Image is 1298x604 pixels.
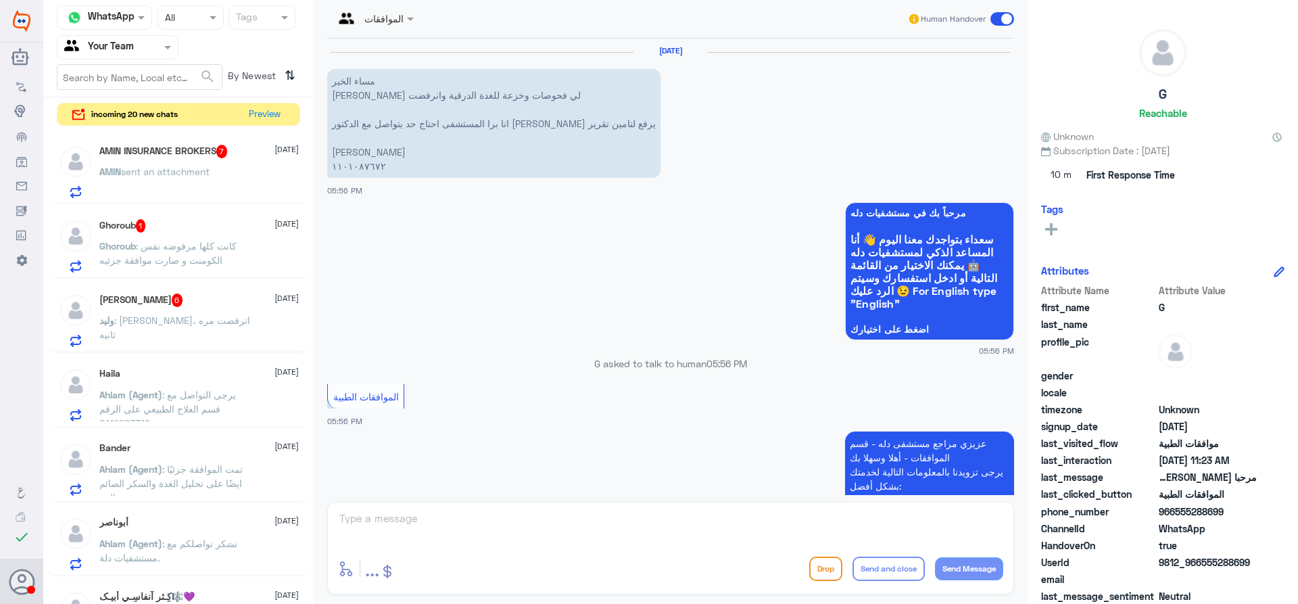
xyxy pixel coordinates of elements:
[1139,107,1187,119] h6: Reachable
[327,417,362,425] span: 05:56 PM
[57,65,222,89] input: Search by Name, Local etc…
[59,442,93,476] img: defaultAdmin.png
[172,294,183,307] span: 6
[9,569,34,595] button: Avatar
[327,186,362,195] span: 05:56 PM
[1041,538,1156,553] span: HandoverOn
[59,368,93,402] img: defaultAdmin.png
[121,166,210,177] span: sent an attachment
[1041,283,1156,298] span: Attribute Name
[1041,369,1156,383] span: gender
[1041,402,1156,417] span: timezone
[99,368,120,379] h5: Haila
[99,315,114,326] span: وليد
[1159,470,1257,484] span: مرحبا غانم الغانم ملف رقم (1333608) تم حجز موعدكم في مستشفى دلـه - النخيل مع د. يوم الاحد بتاريخ ...
[199,68,216,85] span: search
[99,442,130,454] h5: Bander
[921,13,986,25] span: Human Handover
[64,37,85,57] img: yourTeam.svg
[850,233,1009,310] span: سعداء بتواجدك معنا اليوم 👋 أنا المساعد الذكي لمستشفيات دله 🤖 يمكنك الاختيار من القائمة التالية أو...
[1159,402,1257,417] span: Unknown
[1159,505,1257,519] span: 966555288699
[1159,453,1257,467] span: 2025-09-21T08:23:59.053Z
[1041,589,1156,603] span: last_message_sentiment
[234,9,258,27] div: Tags
[1041,163,1082,187] span: 10 m
[64,7,85,28] img: whatsapp.png
[1159,87,1167,102] h5: G
[935,557,1003,580] button: Send Message
[216,145,228,158] span: 7
[99,240,136,252] span: Ghoroub
[243,103,286,126] button: Preview
[222,64,279,91] span: By Newest
[59,219,93,253] img: defaultAdmin.png
[1041,572,1156,586] span: email
[1041,521,1156,536] span: ChannelId
[1041,317,1156,331] span: last_name
[1041,300,1156,315] span: first_name
[1159,369,1257,383] span: null
[59,517,93,551] img: defaultAdmin.png
[1041,264,1089,277] h6: Attributes
[850,208,1009,218] span: مرحباً بك في مستشفيات دله
[274,515,299,527] span: [DATE]
[1159,521,1257,536] span: 2
[1159,538,1257,553] span: true
[1159,572,1257,586] span: null
[1041,419,1156,434] span: signup_date
[99,219,146,233] h5: Ghoroub
[99,463,243,503] span: : تمت الموافقة جزئيًا ايضًا على تحليل الغدة والسكر الصائم وصورة الدم
[1041,335,1156,366] span: profile_pic
[850,324,1009,335] span: اضغط على اختيارك
[333,391,399,402] span: الموافقات الطبية
[99,538,237,563] span: : نشكر تواصلكم مع مستشفيات دلة.
[1041,505,1156,519] span: phone_number
[274,292,299,304] span: [DATE]
[1041,470,1156,484] span: last_message
[1159,283,1257,298] span: Attribute Value
[285,64,295,87] i: ⇅
[979,345,1014,356] span: 05:56 PM
[14,529,30,545] i: check
[1086,168,1175,182] span: First Response Time
[1140,30,1186,76] img: defaultAdmin.png
[99,463,162,475] span: Ahlam (Agent)
[1041,487,1156,501] span: last_clicked_button
[274,589,299,601] span: [DATE]
[1159,436,1257,450] span: موافقات الطبية
[274,143,299,156] span: [DATE]
[59,145,93,179] img: defaultAdmin.png
[199,66,216,88] button: search
[13,10,30,32] img: Widebot Logo
[99,166,121,177] span: AMIN
[274,440,299,452] span: [DATE]
[1159,487,1257,501] span: الموافقات الطبية
[99,538,162,549] span: Ahlam (Agent)
[1041,129,1094,143] span: Unknown
[1041,555,1156,570] span: UserId
[136,219,146,233] span: 1
[1159,386,1257,400] span: null
[99,294,183,307] h5: وليد الصقيه
[1041,143,1284,158] span: Subscription Date : [DATE]
[1159,300,1257,315] span: G
[327,356,1014,371] p: G asked to talk to human
[1041,386,1156,400] span: locale
[59,294,93,327] img: defaultAdmin.png
[99,591,195,603] h5: كِـثر آنفاسِـي أبيـک🎼💜
[99,517,128,528] h5: أبوناصر
[1159,335,1193,369] img: defaultAdmin.png
[1159,419,1257,434] span: 2025-09-20T07:43:52.073Z
[99,389,236,429] span: : يرجى التواصل مع قسم العلاج الطبيعي على الرقم 0112993319
[1041,436,1156,450] span: last_visited_flow
[633,46,708,55] h6: [DATE]
[1041,453,1156,467] span: last_interaction
[1159,589,1257,603] span: 0
[852,557,925,581] button: Send and close
[99,145,228,158] h5: AMIN INSURANCE BROKERS
[1159,555,1257,570] span: 9812_966555288699
[99,389,162,400] span: Ahlam (Agent)
[274,218,299,230] span: [DATE]
[91,108,178,120] span: incoming 20 new chats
